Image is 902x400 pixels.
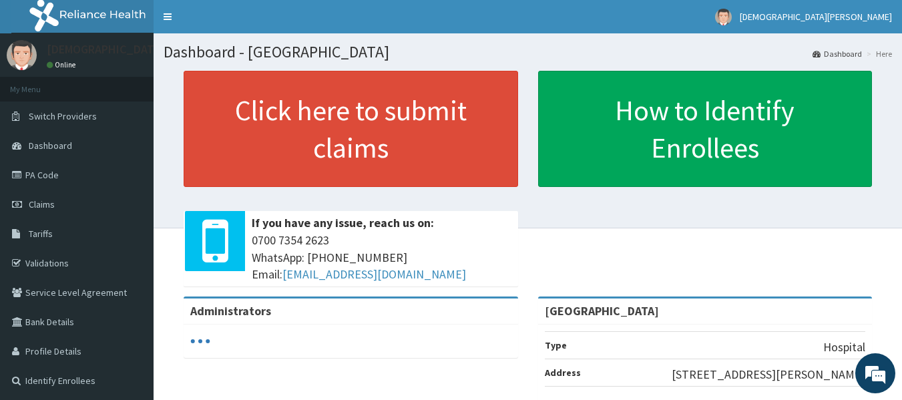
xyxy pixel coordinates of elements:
b: Administrators [190,303,271,319]
a: Online [47,60,79,69]
h1: Dashboard - [GEOGRAPHIC_DATA] [164,43,892,61]
strong: [GEOGRAPHIC_DATA] [545,303,659,319]
b: Type [545,339,567,351]
span: Tariffs [29,228,53,240]
a: [EMAIL_ADDRESS][DOMAIN_NAME] [282,266,466,282]
p: [STREET_ADDRESS][PERSON_NAME] [672,366,865,383]
p: Hospital [823,339,865,356]
a: Dashboard [813,48,862,59]
span: Claims [29,198,55,210]
span: 0700 7354 2623 WhatsApp: [PHONE_NUMBER] Email: [252,232,511,283]
span: Dashboard [29,140,72,152]
img: User Image [715,9,732,25]
svg: audio-loading [190,331,210,351]
span: Switch Providers [29,110,97,122]
p: [DEMOGRAPHIC_DATA][PERSON_NAME] [47,43,252,55]
b: Address [545,367,581,379]
a: How to Identify Enrollees [538,71,873,187]
li: Here [863,48,892,59]
img: User Image [7,40,37,70]
b: If you have any issue, reach us on: [252,215,434,230]
a: Click here to submit claims [184,71,518,187]
span: [DEMOGRAPHIC_DATA][PERSON_NAME] [740,11,892,23]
